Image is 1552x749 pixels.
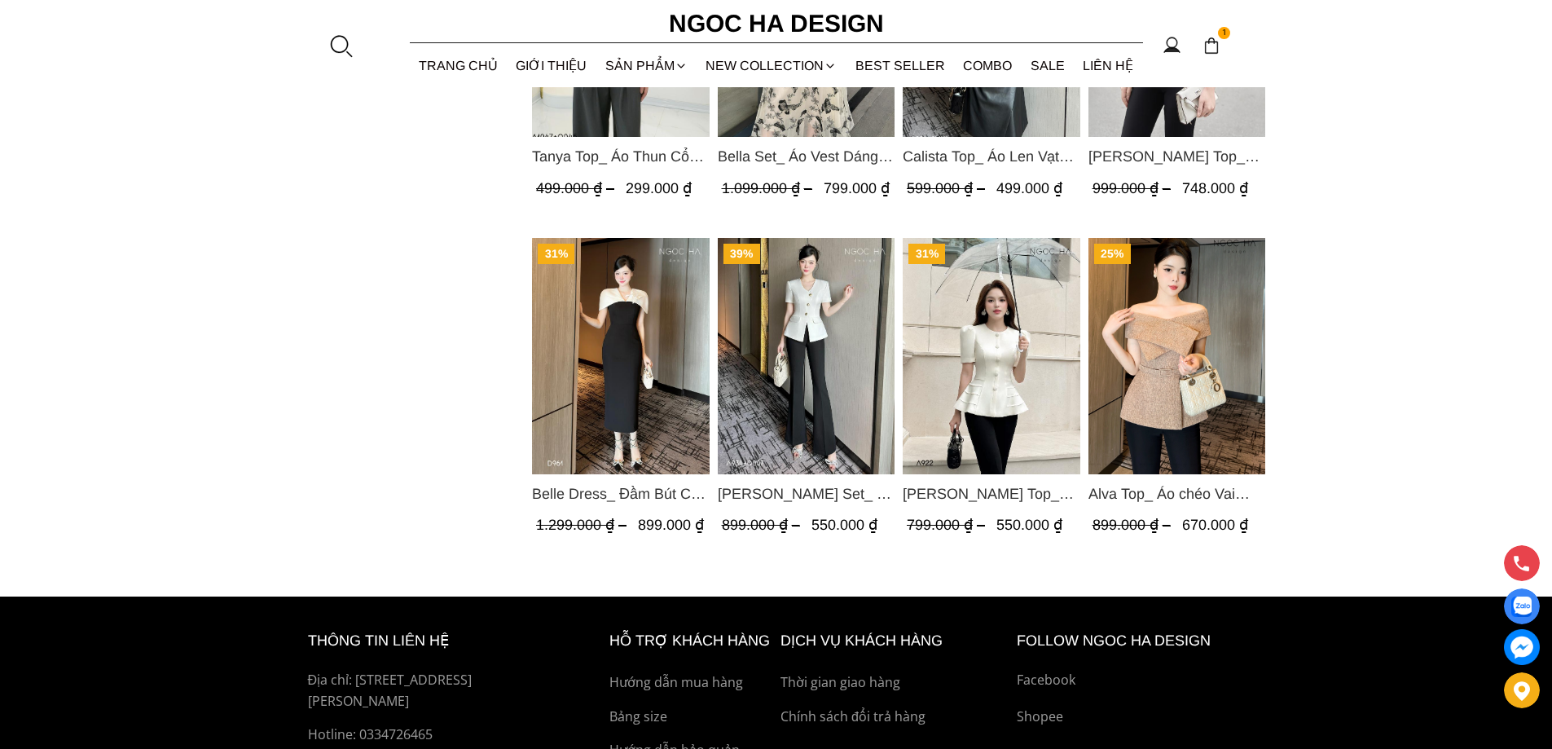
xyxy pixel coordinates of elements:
[996,517,1062,533] span: 550.000 ₫
[717,238,895,474] img: Amy Set_ Áo Vạt Chéo Đính 3 Cúc, Quần Suông Ống Loe A934+Q007
[717,482,895,505] span: [PERSON_NAME] Set_ Áo Vạt Chéo Đính 3 Cúc, Quần Suông Ống Loe A934+Q007
[811,517,877,533] span: 550.000 ₫
[907,517,989,533] span: 799.000 ₫
[532,145,710,168] a: Link to Tanya Top_ Áo Thun Cổ Tròn Tay Cộc A1047
[1088,145,1265,168] span: [PERSON_NAME] Top_ Áo Vest Cách Điệu Cổ Ngang Vạt Chéo Tay Cộc Màu Trắng A936
[996,180,1062,196] span: 499.000 ₫
[717,482,895,505] a: Link to Amy Set_ Áo Vạt Chéo Đính 3 Cúc, Quần Suông Ống Loe A934+Q007
[609,672,772,694] a: Hướng dẫn mua hàng
[1202,37,1220,55] img: img-CART-ICON-ksit0nf1
[721,180,816,196] span: 1.099.000 ₫
[507,44,596,87] a: GIỚI THIỆU
[1504,629,1540,665] a: messenger
[1088,238,1265,474] a: Product image - Alva Top_ Áo chéo Vai Kèm Đai Màu Be A822
[532,238,710,474] a: Product image - Belle Dress_ Đầm Bút Chì Đen Phối Choàng Vai May Ly Màu Trắng Kèm Hoa D961
[1504,588,1540,624] a: Display image
[1017,707,1245,728] a: Shopee
[308,725,572,746] a: Hotline: 0334726465
[596,44,697,87] div: SẢN PHẨM
[532,145,710,168] span: Tanya Top_ Áo Thun Cổ Tròn Tay Cộc A1047
[1088,238,1265,474] img: Alva Top_ Áo chéo Vai Kèm Đai Màu Be A822
[1181,517,1247,533] span: 670.000 ₫
[609,629,772,653] h6: hỗ trợ khách hàng
[654,4,899,43] a: Ngoc Ha Design
[721,517,803,533] span: 899.000 ₫
[903,238,1080,474] a: Product image - Ellie Top_ Áo Cổ Tròn Tùng May Gân Nổi Màu Kem A922
[717,238,895,474] a: Product image - Amy Set_ Áo Vạt Chéo Đính 3 Cúc, Quần Suông Ống Loe A934+Q007
[1511,597,1532,617] img: Display image
[1092,180,1174,196] span: 999.000 ₫
[717,145,895,168] span: Bella Set_ Áo Vest Dáng Lửng Cúc Đồng, Chân Váy Họa Tiết Bướm A990+CV121
[536,517,631,533] span: 1.299.000 ₫
[903,145,1080,168] a: Link to Calista Top_ Áo Len Vạt Chéo Vai Tay Dài A954
[1092,517,1174,533] span: 899.000 ₫
[780,672,1009,694] a: Thời gian giao hàng
[903,238,1080,474] img: Ellie Top_ Áo Cổ Tròn Tùng May Gân Nổi Màu Kem A922
[1074,44,1143,87] a: LIÊN HỆ
[308,629,572,653] h6: thông tin liên hệ
[1022,44,1075,87] a: SALE
[1088,482,1265,505] a: Link to Alva Top_ Áo chéo Vai Kèm Đai Màu Be A822
[1181,180,1247,196] span: 748.000 ₫
[1017,629,1245,653] h6: Follow ngoc ha Design
[532,482,710,505] span: Belle Dress_ Đầm Bút Chì Đen Phối Choàng Vai May Ly Màu Trắng Kèm Hoa D961
[638,517,704,533] span: 899.000 ₫
[1017,670,1245,691] a: Facebook
[780,629,1009,653] h6: Dịch vụ khách hàng
[1218,27,1231,40] span: 1
[536,180,618,196] span: 499.000 ₫
[954,44,1022,87] a: Combo
[903,482,1080,505] span: [PERSON_NAME] Top_ Áo Cổ Tròn Tùng May Gân Nổi Màu Kem A922
[823,180,889,196] span: 799.000 ₫
[780,707,1009,728] a: Chính sách đổi trả hàng
[717,145,895,168] a: Link to Bella Set_ Áo Vest Dáng Lửng Cúc Đồng, Chân Váy Họa Tiết Bướm A990+CV121
[1088,482,1265,505] span: Alva Top_ Áo chéo Vai Kèm Đai Màu Be A822
[697,44,846,87] a: NEW COLLECTION
[903,482,1080,505] a: Link to Ellie Top_ Áo Cổ Tròn Tùng May Gân Nổi Màu Kem A922
[903,145,1080,168] span: Calista Top_ Áo Len Vạt Chéo Vai Tay Dài A954
[1088,145,1265,168] a: Link to Fiona Top_ Áo Vest Cách Điệu Cổ Ngang Vạt Chéo Tay Cộc Màu Trắng A936
[626,180,692,196] span: 299.000 ₫
[846,44,955,87] a: BEST SELLER
[532,482,710,505] a: Link to Belle Dress_ Đầm Bút Chì Đen Phối Choàng Vai May Ly Màu Trắng Kèm Hoa D961
[308,670,572,712] p: Địa chỉ: [STREET_ADDRESS][PERSON_NAME]
[907,180,989,196] span: 599.000 ₫
[410,44,508,87] a: TRANG CHỦ
[609,707,772,728] a: Bảng size
[532,238,710,474] img: Belle Dress_ Đầm Bút Chì Đen Phối Choàng Vai May Ly Màu Trắng Kèm Hoa D961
